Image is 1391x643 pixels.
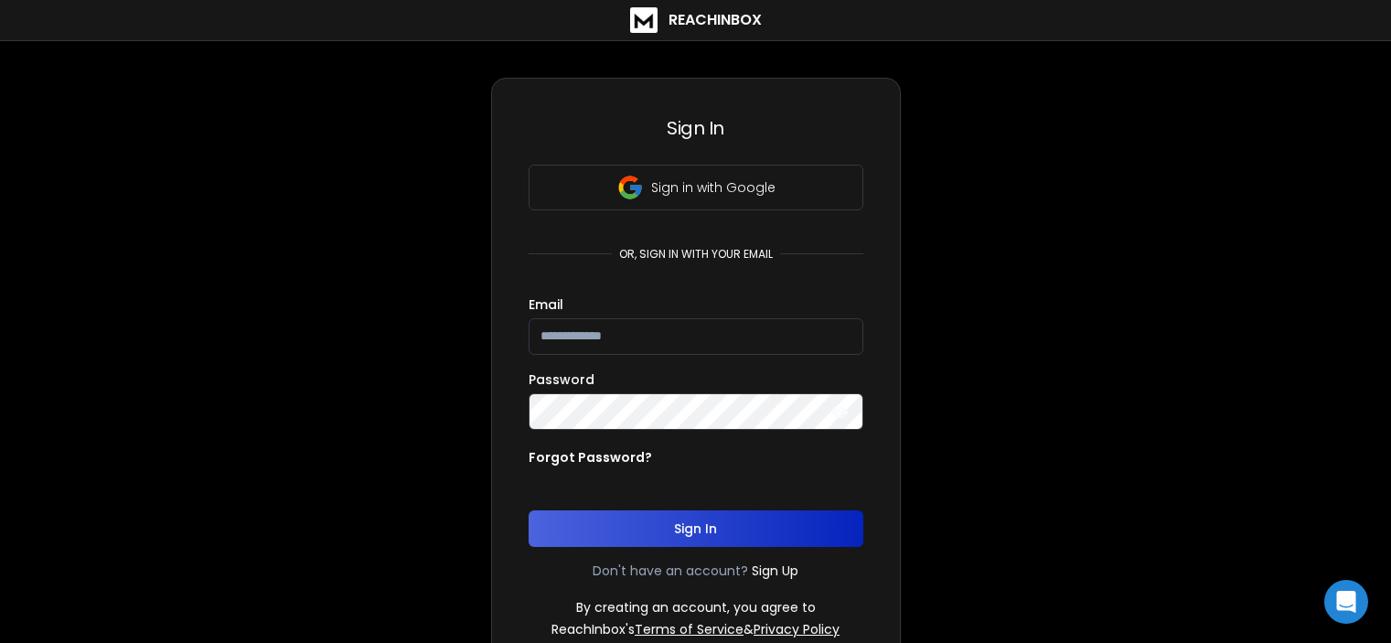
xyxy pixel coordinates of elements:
a: ReachInbox [630,7,762,33]
p: By creating an account, you agree to [576,598,816,616]
p: Sign in with Google [651,178,776,197]
label: Email [529,298,563,311]
button: Sign In [529,510,863,547]
p: ReachInbox's & [551,620,840,638]
div: Open Intercom Messenger [1324,580,1368,624]
p: or, sign in with your email [612,247,780,262]
p: Don't have an account? [593,562,748,580]
img: logo [630,7,658,33]
a: Sign Up [752,562,798,580]
h3: Sign In [529,115,863,141]
p: Forgot Password? [529,448,652,466]
button: Sign in with Google [529,165,863,210]
a: Terms of Service [635,620,744,638]
label: Password [529,373,594,386]
a: Privacy Policy [754,620,840,638]
h1: ReachInbox [669,9,762,31]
